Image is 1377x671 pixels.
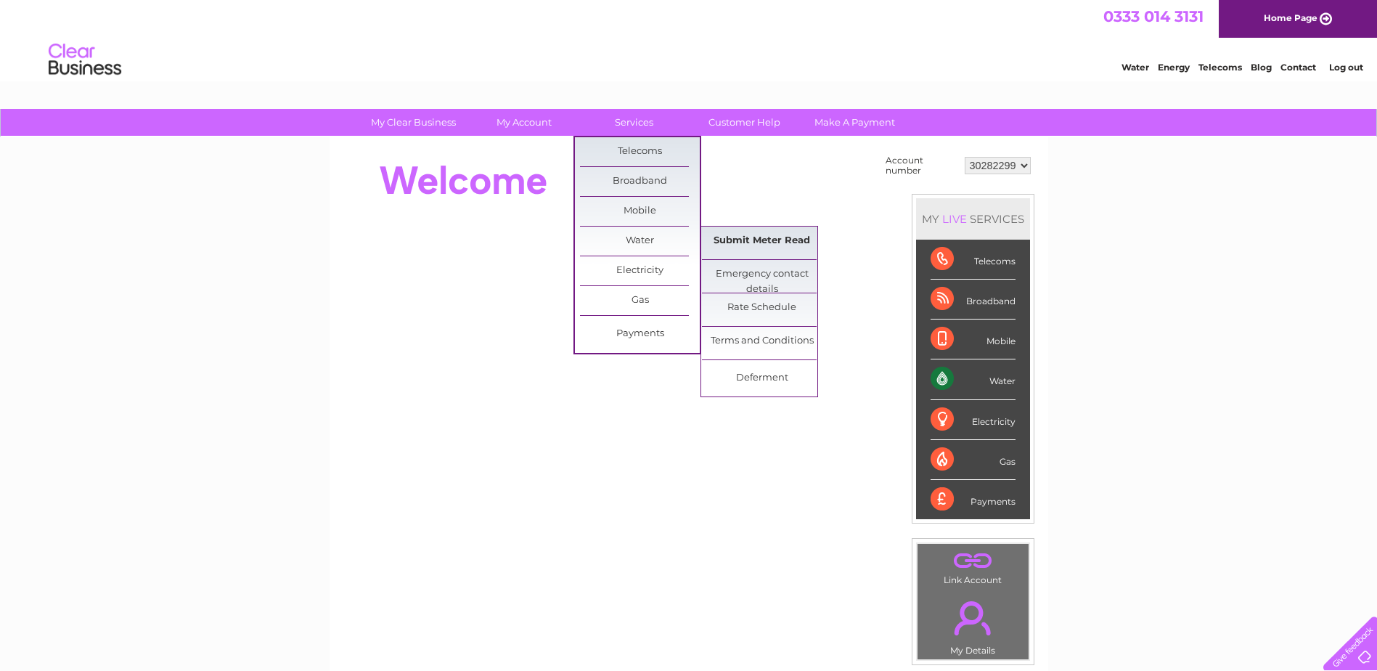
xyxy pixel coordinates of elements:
td: My Details [917,589,1029,660]
a: Gas [580,286,700,315]
a: . [921,548,1025,573]
a: Electricity [580,256,700,285]
a: Submit Meter Read [702,227,822,256]
a: Broadband [580,167,700,196]
td: Account number [882,152,961,179]
a: Telecoms [580,137,700,166]
div: MY SERVICES [916,198,1030,240]
div: Broadband [931,280,1016,320]
a: Rate Schedule [702,293,822,322]
a: Deferment [702,364,822,393]
a: My Clear Business [354,109,473,136]
a: My Account [464,109,584,136]
div: Water [931,359,1016,399]
a: Energy [1158,62,1190,73]
a: Payments [580,320,700,349]
div: Gas [931,440,1016,480]
td: Link Account [917,543,1029,589]
div: Electricity [931,400,1016,440]
a: Blog [1251,62,1272,73]
a: Customer Help [685,109,804,136]
a: Services [574,109,694,136]
div: Mobile [931,320,1016,359]
div: Clear Business is a trading name of Verastar Limited (registered in [GEOGRAPHIC_DATA] No. 3667643... [346,8,1032,70]
a: Water [1121,62,1149,73]
a: Telecoms [1198,62,1242,73]
div: Telecoms [931,240,1016,280]
img: logo.png [48,38,122,82]
a: 0333 014 3131 [1103,7,1204,25]
a: Mobile [580,197,700,226]
a: . [921,593,1025,643]
a: Water [580,227,700,256]
a: Emergency contact details [702,260,822,289]
a: Log out [1329,62,1363,73]
div: Payments [931,480,1016,519]
a: Make A Payment [795,109,915,136]
div: LIVE [939,212,970,226]
a: Contact [1280,62,1316,73]
a: Terms and Conditions [702,327,822,356]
